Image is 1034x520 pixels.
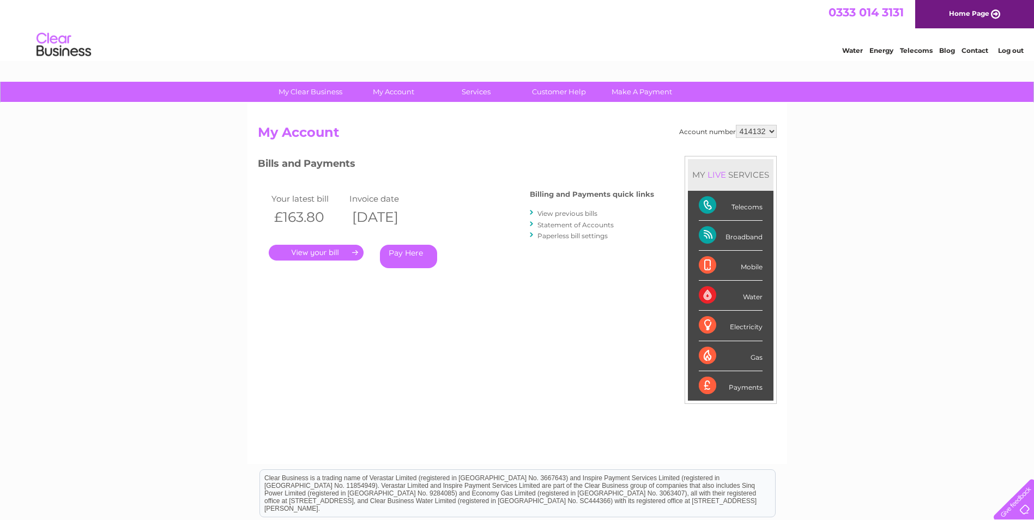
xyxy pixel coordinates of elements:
[699,191,763,221] div: Telecoms
[36,28,92,62] img: logo.png
[869,46,893,55] a: Energy
[537,221,614,229] a: Statement of Accounts
[269,191,347,206] td: Your latest bill
[699,311,763,341] div: Electricity
[347,191,425,206] td: Invoice date
[537,209,597,217] a: View previous bills
[597,82,687,102] a: Make A Payment
[347,206,425,228] th: [DATE]
[348,82,438,102] a: My Account
[260,6,775,53] div: Clear Business is a trading name of Verastar Limited (registered in [GEOGRAPHIC_DATA] No. 3667643...
[829,5,904,19] a: 0333 014 3131
[699,251,763,281] div: Mobile
[380,245,437,268] a: Pay Here
[688,159,773,190] div: MY SERVICES
[514,82,604,102] a: Customer Help
[258,156,654,175] h3: Bills and Payments
[537,232,608,240] a: Paperless bill settings
[269,206,347,228] th: £163.80
[431,82,521,102] a: Services
[699,281,763,311] div: Water
[939,46,955,55] a: Blog
[258,125,777,146] h2: My Account
[269,245,364,261] a: .
[265,82,355,102] a: My Clear Business
[705,170,728,180] div: LIVE
[962,46,988,55] a: Contact
[699,341,763,371] div: Gas
[900,46,933,55] a: Telecoms
[998,46,1024,55] a: Log out
[530,190,654,198] h4: Billing and Payments quick links
[679,125,777,138] div: Account number
[699,221,763,251] div: Broadband
[842,46,863,55] a: Water
[699,371,763,401] div: Payments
